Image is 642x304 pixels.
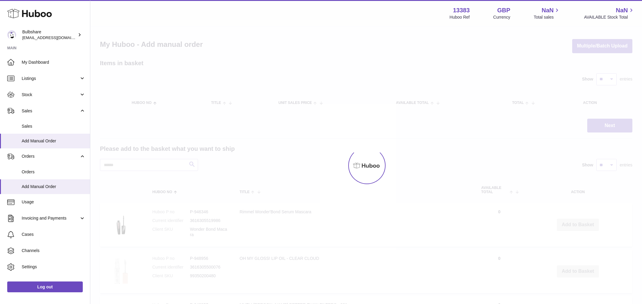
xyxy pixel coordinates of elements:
[7,281,83,292] a: Log out
[22,29,76,41] div: Bulbshare
[616,6,628,14] span: NaN
[22,248,85,254] span: Channels
[22,59,85,65] span: My Dashboard
[22,169,85,175] span: Orders
[22,76,79,81] span: Listings
[584,6,635,20] a: NaN AVAILABLE Stock Total
[22,154,79,159] span: Orders
[22,92,79,98] span: Stock
[493,14,510,20] div: Currency
[497,6,510,14] strong: GBP
[22,35,88,40] span: [EMAIL_ADDRESS][DOMAIN_NAME]
[22,199,85,205] span: Usage
[534,14,560,20] span: Total sales
[22,123,85,129] span: Sales
[534,6,560,20] a: NaN Total sales
[22,264,85,270] span: Settings
[22,184,85,190] span: Add Manual Order
[22,108,79,114] span: Sales
[22,232,85,237] span: Cases
[7,30,16,39] img: internalAdmin-13383@internal.huboo.com
[584,14,635,20] span: AVAILABLE Stock Total
[450,14,470,20] div: Huboo Ref
[453,6,470,14] strong: 13383
[22,138,85,144] span: Add Manual Order
[541,6,554,14] span: NaN
[22,215,79,221] span: Invoicing and Payments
